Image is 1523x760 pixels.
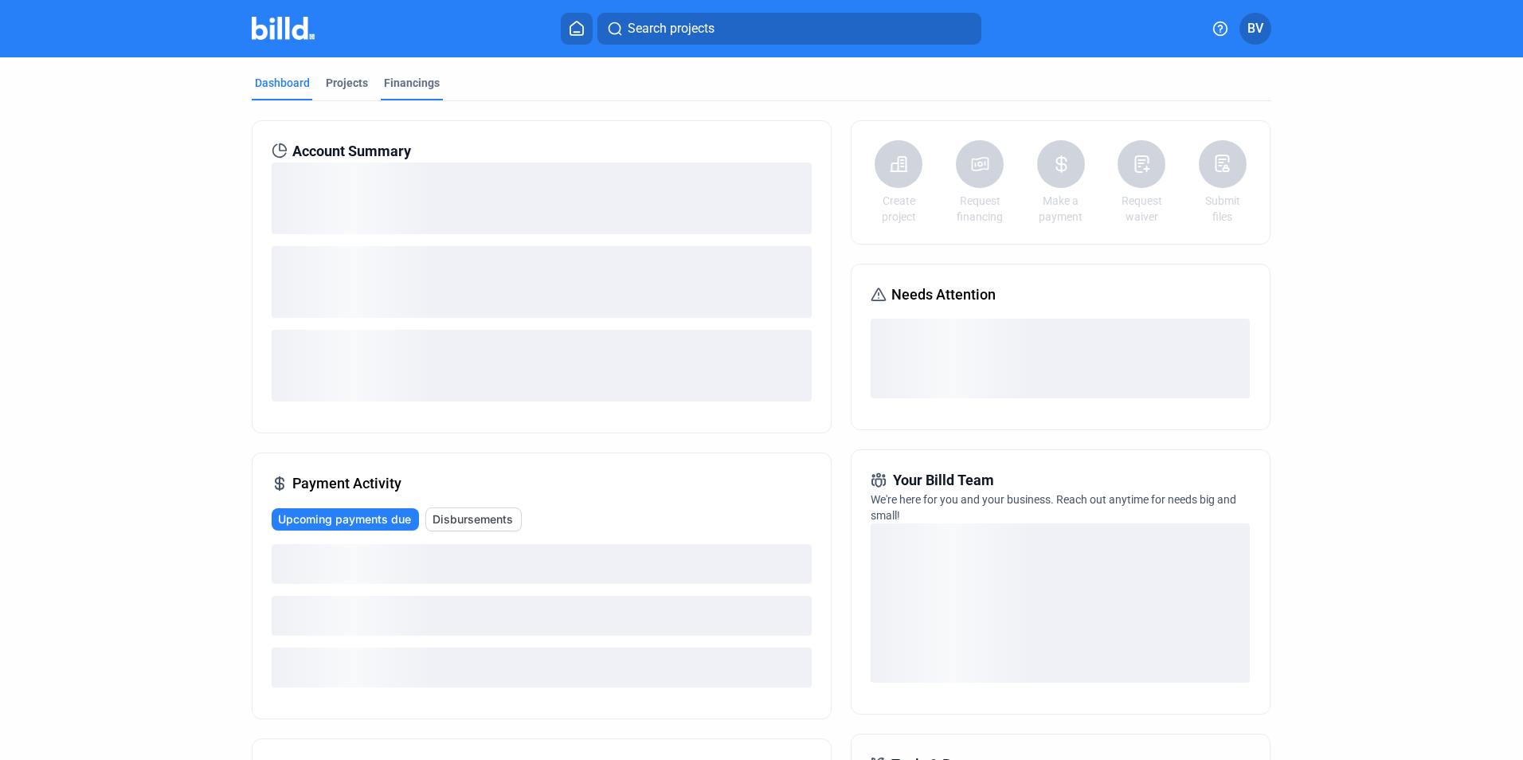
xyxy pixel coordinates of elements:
[252,17,315,40] img: Billd Company Logo
[278,511,411,527] span: Upcoming payments due
[952,193,1008,225] a: Request financing
[1239,13,1271,45] button: BV
[628,19,715,38] span: Search projects
[893,469,994,492] span: Your Billd Team
[433,511,513,527] span: Disbursements
[597,13,981,45] button: Search projects
[326,75,368,91] div: Projects
[871,319,1250,398] div: loading
[272,246,812,318] div: loading
[891,284,996,306] span: Needs Attention
[255,75,310,91] div: Dashboard
[292,140,411,163] span: Account Summary
[384,75,440,91] div: Financings
[871,493,1236,522] span: We're here for you and your business. Reach out anytime for needs big and small!
[871,193,926,225] a: Create project
[272,544,812,584] div: loading
[425,507,522,531] button: Disbursements
[292,472,401,495] span: Payment Activity
[272,330,812,402] div: loading
[272,648,812,688] div: loading
[272,508,419,531] button: Upcoming payments due
[272,596,812,636] div: loading
[272,163,812,234] div: loading
[1247,19,1263,38] span: BV
[1114,193,1169,225] a: Request waiver
[1195,193,1251,225] a: Submit files
[871,523,1250,683] div: loading
[1033,193,1089,225] a: Make a payment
